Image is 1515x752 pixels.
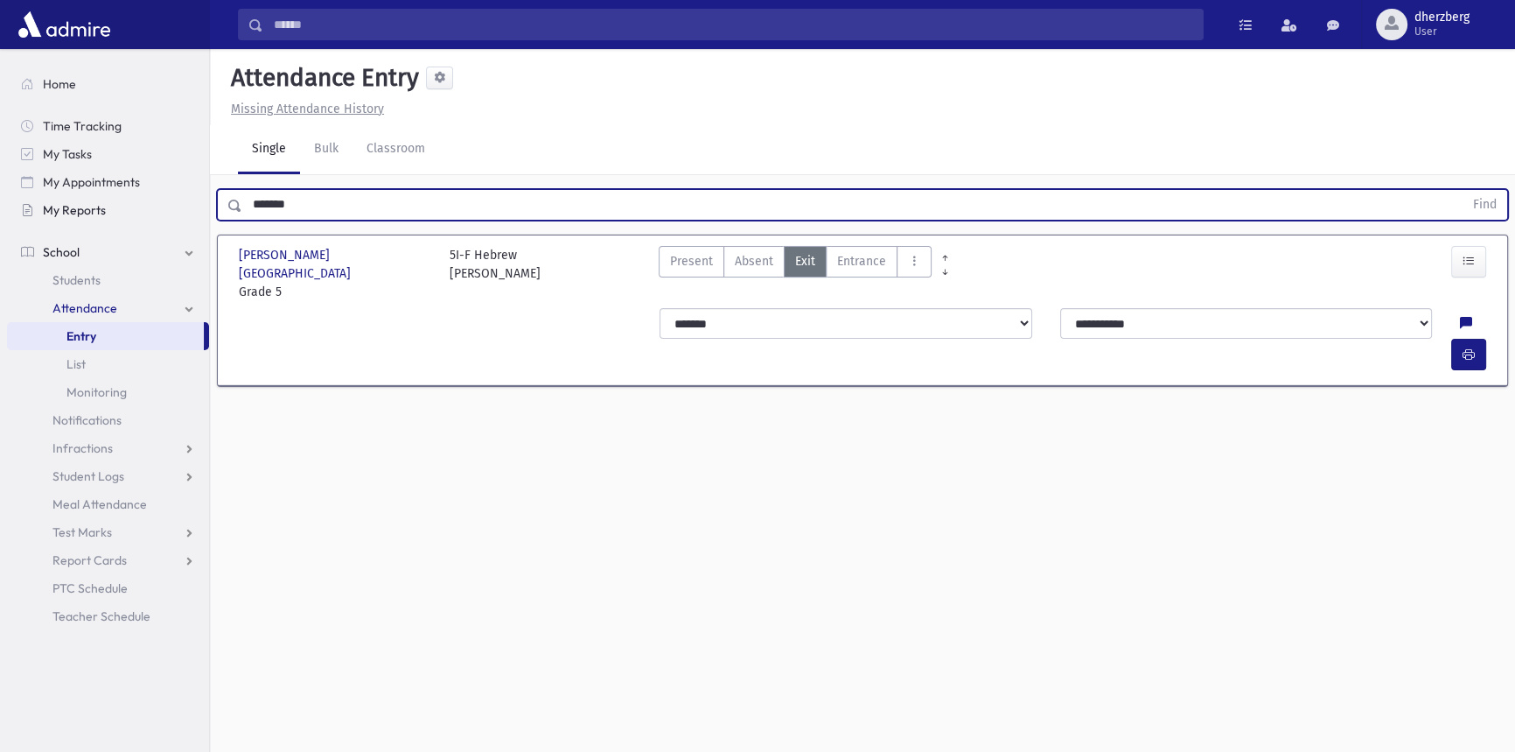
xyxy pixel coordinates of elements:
a: Classroom [353,125,439,174]
a: My Reports [7,196,209,224]
a: School [7,238,209,266]
a: Report Cards [7,546,209,574]
a: Time Tracking [7,112,209,140]
a: Home [7,70,209,98]
a: Meal Attendance [7,490,209,518]
a: Single [238,125,300,174]
span: List [66,356,86,372]
a: Missing Attendance History [224,102,384,116]
span: Students [52,272,101,288]
div: AttTypes [659,246,932,301]
span: [PERSON_NAME][GEOGRAPHIC_DATA] [239,246,432,283]
img: AdmirePro [14,7,115,42]
span: Meal Attendance [52,496,147,512]
a: List [7,350,209,378]
a: PTC Schedule [7,574,209,602]
span: School [43,244,80,260]
span: Entry [66,328,96,344]
div: 5I-F Hebrew [PERSON_NAME] [450,246,541,301]
span: Exit [795,252,815,271]
a: Monitoring [7,378,209,406]
span: My Tasks [43,146,92,162]
span: Absent [735,252,773,271]
a: Notifications [7,406,209,434]
a: Entry [7,322,204,350]
h5: Attendance Entry [224,63,419,93]
a: Student Logs [7,462,209,490]
span: Time Tracking [43,118,122,134]
button: Find [1463,190,1507,220]
a: Bulk [300,125,353,174]
u: Missing Attendance History [231,102,384,116]
span: Entrance [837,252,886,271]
a: Teacher Schedule [7,602,209,630]
span: User [1414,25,1470,39]
span: PTC Schedule [52,580,128,596]
span: My Appointments [43,174,140,190]
span: dherzberg [1414,11,1470,25]
span: Notifications [52,412,122,428]
span: Test Marks [52,524,112,540]
a: My Appointments [7,168,209,196]
span: Teacher Schedule [52,608,150,624]
span: Attendance [52,300,117,316]
span: Student Logs [52,468,124,484]
a: Attendance [7,294,209,322]
span: Grade 5 [239,283,432,301]
span: Present [670,252,713,271]
span: Report Cards [52,552,127,568]
a: Infractions [7,434,209,462]
span: Monitoring [66,384,127,400]
span: Home [43,76,76,92]
span: My Reports [43,202,106,218]
span: Infractions [52,440,113,456]
a: My Tasks [7,140,209,168]
a: Test Marks [7,518,209,546]
input: Search [263,9,1203,40]
a: Students [7,266,209,294]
